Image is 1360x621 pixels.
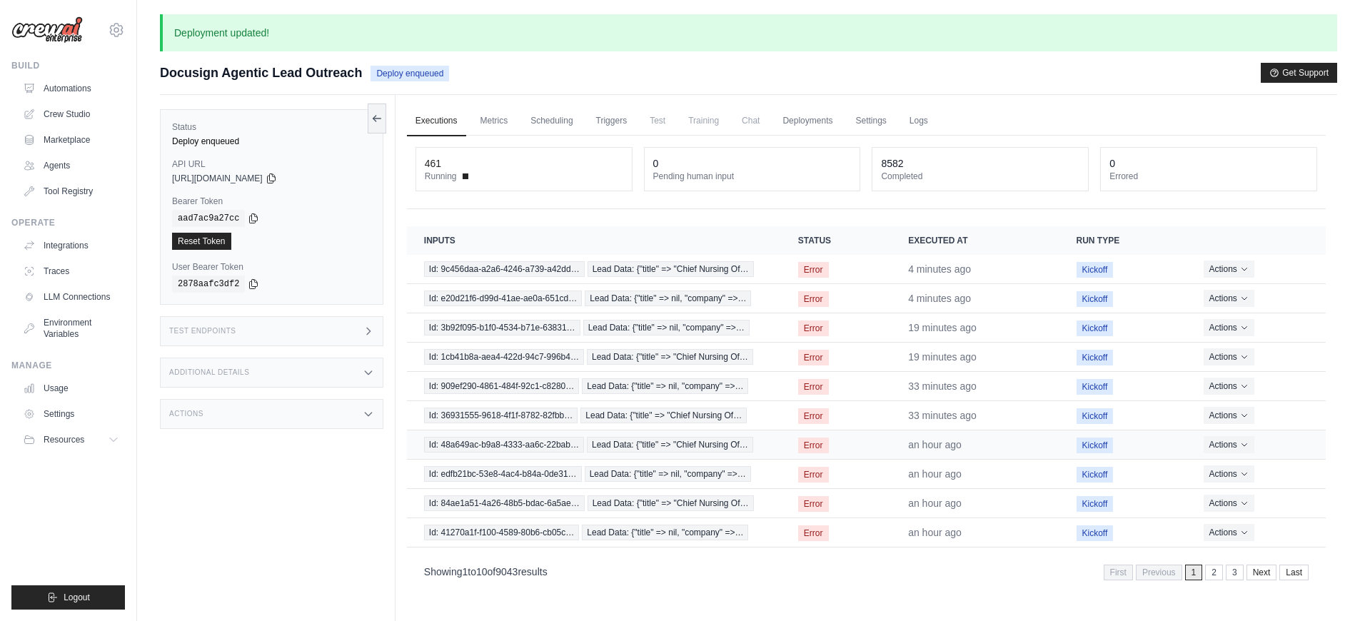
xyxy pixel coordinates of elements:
span: Id: 1cb41b8a-aea4-422d-94c7-996b4… [424,349,584,365]
label: Status [172,121,371,133]
a: 3 [1226,565,1244,580]
span: Kickoff [1077,262,1114,278]
span: Kickoff [1077,408,1114,424]
time: September 3, 2025 at 09:07 CDT [908,380,977,392]
span: Kickoff [1077,379,1114,395]
time: September 3, 2025 at 08:40 CDT [908,527,962,538]
span: Id: 909ef290-4861-484f-92c1-c8280… [424,378,579,394]
button: Resources [17,428,125,451]
span: Error [798,438,829,453]
span: Lead Data: {"title" => "Chief Nursing Of… [588,261,754,277]
span: First [1104,565,1133,580]
div: Manage [11,360,125,371]
div: Build [11,60,125,71]
time: September 3, 2025 at 09:21 CDT [908,322,977,333]
span: Error [798,379,829,395]
a: View execution details for Id [424,437,764,453]
span: Logout [64,592,90,603]
a: View execution details for Id [424,408,764,423]
time: September 3, 2025 at 09:36 CDT [908,293,971,304]
span: Error [798,467,829,483]
time: September 3, 2025 at 09:36 CDT [908,263,971,275]
a: 2 [1205,565,1223,580]
span: Error [798,496,829,512]
h3: Actions [169,410,203,418]
a: View execution details for Id [424,466,764,482]
label: API URL [172,158,371,170]
span: Running [425,171,457,182]
span: Lead Data: {"title" => "Chief Nursing Of… [580,408,747,423]
th: Executed at [891,226,1059,255]
time: September 3, 2025 at 08:40 CDT [908,498,962,509]
span: [URL][DOMAIN_NAME] [172,173,263,184]
a: Executions [407,106,466,136]
time: September 3, 2025 at 09:07 CDT [908,410,977,421]
a: Settings [17,403,125,425]
a: Triggers [588,106,636,136]
p: Deployment updated! [160,14,1337,51]
a: Marketplace [17,128,125,151]
span: Error [798,262,829,278]
code: aad7ac9a27cc [172,210,245,227]
span: Chat is not available until the deployment is complete [733,106,768,135]
div: Operate [11,217,125,228]
th: Status [781,226,891,255]
span: Kickoff [1077,291,1114,307]
dt: Errored [1109,171,1308,182]
span: Kickoff [1077,320,1114,336]
a: View execution details for Id [424,349,764,365]
span: 9043 [495,566,518,577]
a: View execution details for Id [424,320,764,335]
a: Tool Registry [17,180,125,203]
img: Logo [11,16,83,44]
button: Actions for execution [1204,465,1254,483]
a: Last [1279,565,1309,580]
a: View execution details for Id [424,525,764,540]
h3: Test Endpoints [169,327,236,335]
button: Actions for execution [1204,524,1254,541]
a: Integrations [17,234,125,257]
div: 8582 [881,156,903,171]
span: 10 [476,566,488,577]
span: Lead Data: {"title" => "Chief Nursing Of… [587,437,753,453]
span: Lead Data: {"title" => nil, "company" =>… [585,466,751,482]
div: 0 [653,156,659,171]
span: Kickoff [1077,350,1114,365]
nav: Pagination [407,553,1326,590]
span: 1 [1185,565,1203,580]
a: Agents [17,154,125,177]
span: Id: edfb21bc-53e8-4ac4-b84a-0de31… [424,466,582,482]
div: Deploy enqueued [172,136,371,147]
span: Kickoff [1077,496,1114,512]
span: Docusign Agentic Lead Outreach [160,63,362,83]
code: 2878aafc3df2 [172,276,245,293]
a: Reset Token [172,233,231,250]
time: September 3, 2025 at 09:21 CDT [908,351,977,363]
span: Lead Data: {"title" => nil, "company" =>… [582,525,748,540]
button: Actions for execution [1204,407,1254,424]
label: User Bearer Token [172,261,371,273]
a: Deployments [774,106,841,136]
a: Environment Variables [17,311,125,345]
span: Id: 41270a1f-f100-4589-80b6-cb05c… [424,525,579,540]
span: Id: 36931555-9618-4f1f-8782-82fbb… [424,408,578,423]
span: Error [798,291,829,307]
nav: Pagination [1104,565,1309,580]
a: View execution details for Id [424,291,764,306]
button: Actions for execution [1204,319,1254,336]
a: Scheduling [522,106,581,136]
span: Error [798,408,829,424]
span: Lead Data: {"title" => nil, "company" =>… [583,320,750,335]
span: Id: 3b92f095-b1f0-4534-b71e-63831… [424,320,580,335]
div: 461 [425,156,441,171]
button: Actions for execution [1204,436,1254,453]
div: 0 [1109,156,1115,171]
a: Usage [17,377,125,400]
a: Metrics [472,106,517,136]
section: Crew executions table [407,226,1326,590]
a: Automations [17,77,125,100]
span: Lead Data: {"title" => nil, "company" =>… [585,291,751,306]
span: Previous [1136,565,1182,580]
a: Settings [847,106,895,136]
th: Inputs [407,226,781,255]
